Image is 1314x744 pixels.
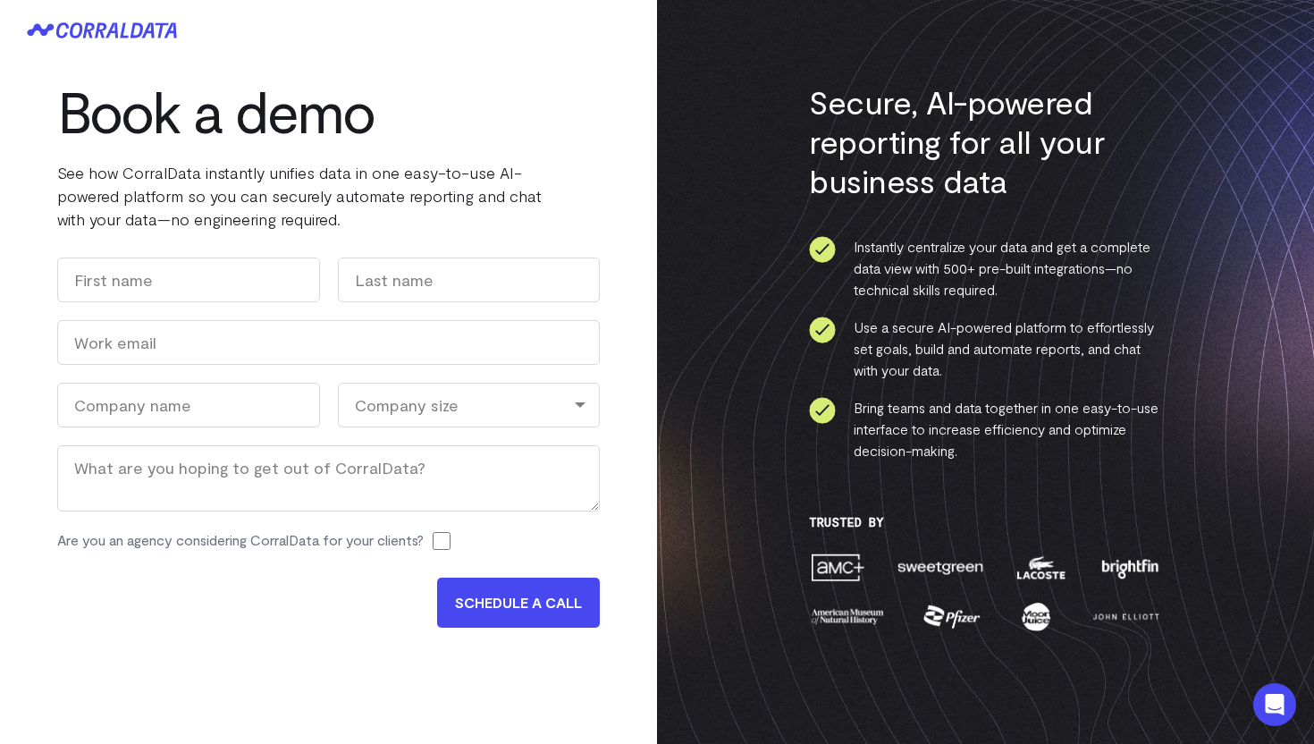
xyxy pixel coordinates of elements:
h3: Trusted By [809,515,1162,529]
input: Work email [57,320,600,365]
input: SCHEDULE A CALL [437,578,600,628]
li: Use a secure AI-powered platform to effortlessly set goals, build and automate reports, and chat ... [809,317,1162,381]
label: Are you an agency considering CorralData for your clients? [57,529,424,551]
h3: Secure, AI-powered reporting for all your business data [809,82,1162,200]
p: See how CorralData instantly unifies data in one easy-to-use AI-powered platform so you can secur... [57,161,594,231]
div: Company size [338,383,601,427]
input: First name [57,258,320,302]
input: Last name [338,258,601,302]
h1: Book a demo [57,79,594,143]
div: Open Intercom Messenger [1253,683,1296,726]
li: Instantly centralize your data and get a complete data view with 500+ pre-built integrations—no t... [809,236,1162,300]
input: Company name [57,383,320,427]
li: Bring teams and data together in one easy-to-use interface to increase efficiency and optimize de... [809,397,1162,461]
